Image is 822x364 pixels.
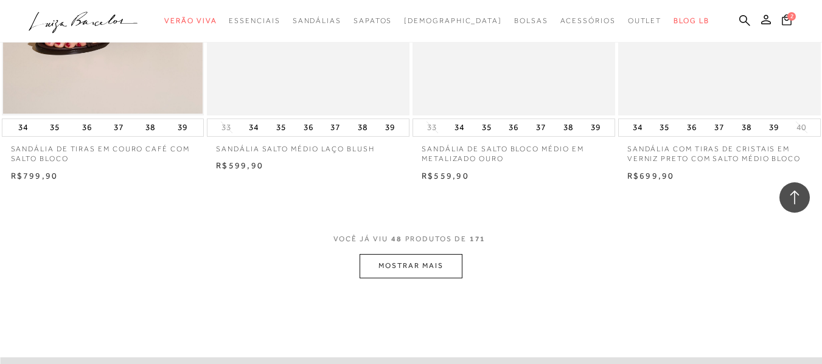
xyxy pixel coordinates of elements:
[164,10,217,32] a: categoryNavScreenReaderText
[46,119,63,136] button: 35
[360,254,462,278] button: MOSTRAR MAIS
[381,119,399,136] button: 39
[404,10,502,32] a: noSubCategoriesText
[656,119,673,136] button: 35
[218,122,235,133] button: 33
[164,16,217,25] span: Verão Viva
[628,16,662,25] span: Outlet
[478,119,495,136] button: 35
[793,122,810,133] button: 40
[404,16,502,25] span: [DEMOGRAPHIC_DATA]
[15,119,32,136] button: 34
[674,10,709,32] a: BLOG LB
[532,119,549,136] button: 37
[451,119,468,136] button: 34
[560,119,577,136] button: 38
[627,171,675,180] span: R$699,90
[778,13,795,30] button: 2
[711,119,728,136] button: 37
[327,119,344,136] button: 37
[560,16,616,25] span: Acessórios
[587,119,604,136] button: 39
[422,171,469,180] span: R$559,90
[354,119,371,136] button: 38
[300,119,317,136] button: 36
[216,160,263,170] span: R$599,90
[514,16,548,25] span: Bolsas
[174,119,191,136] button: 39
[738,119,755,136] button: 38
[470,235,486,243] span: 171
[628,10,662,32] a: categoryNavScreenReaderText
[683,119,700,136] button: 36
[505,119,522,136] button: 36
[629,119,646,136] button: 34
[413,137,615,165] a: SANDÁLIA DE SALTO BLOCO MÉDIO EM METALIZADO OURO
[11,171,58,180] span: R$799,90
[674,16,709,25] span: BLOG LB
[354,10,392,32] a: categoryNavScreenReaderText
[514,10,548,32] a: categoryNavScreenReaderText
[78,119,96,136] button: 36
[2,137,204,165] a: SANDÁLIA DE TIRAS EM COURO CAFÉ COM SALTO BLOCO
[273,119,290,136] button: 35
[110,119,127,136] button: 37
[245,119,262,136] button: 34
[293,16,341,25] span: Sandálias
[229,10,280,32] a: categoryNavScreenReaderText
[229,16,280,25] span: Essenciais
[560,10,616,32] a: categoryNavScreenReaderText
[354,16,392,25] span: Sapatos
[207,137,409,154] a: SANDÁLIA SALTO MÉDIO LAÇO BLUSH
[391,235,402,243] span: 48
[142,119,159,136] button: 38
[333,235,489,243] span: VOCÊ JÁ VIU PRODUTOS DE
[618,137,821,165] a: SANDÁLIA COM TIRAS DE CRISTAIS EM VERNIZ PRETO COM SALTO MÉDIO BLOCO
[423,122,441,133] button: 33
[765,119,782,136] button: 39
[787,12,796,21] span: 2
[293,10,341,32] a: categoryNavScreenReaderText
